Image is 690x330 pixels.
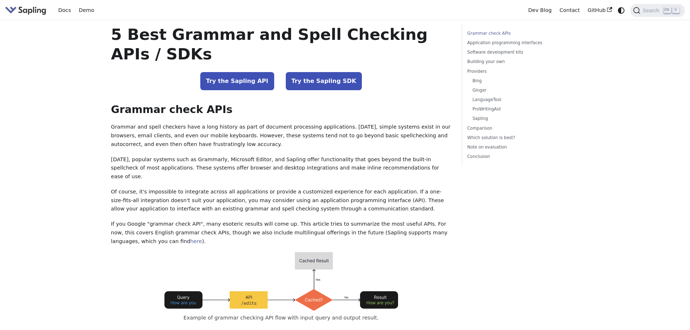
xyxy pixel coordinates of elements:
[472,87,563,94] a: Ginger
[190,238,202,244] a: here
[467,68,565,75] a: Providers
[111,220,451,246] p: If you Google "grammar check API", many esoteric results will come up. This article tries to summ...
[467,49,565,56] a: Software development kits
[524,5,555,16] a: Dev Blog
[5,5,46,16] img: Sapling.ai
[75,5,98,16] a: Demo
[556,5,584,16] a: Contact
[640,8,664,13] span: Search
[584,5,616,16] a: GitHub
[5,5,49,16] a: Sapling.ai
[467,144,565,151] a: Note on evaluation
[111,25,451,64] h1: 5 Best Grammar and Spell Checking APIs / SDKs
[472,115,563,122] a: Sapling
[467,39,565,46] a: Application programming interfaces
[200,72,274,90] a: Try the Sapling API
[111,188,451,213] p: Of course, it's impossible to integrate across all applications or provide a customized experienc...
[125,314,437,322] figcaption: Example of grammar checking API flow with input query and output result.
[111,155,451,181] p: [DATE], popular systems such as Grammarly, Microsoft Editor, and Sapling offer functionality that...
[616,5,627,16] button: Switch between dark and light mode (currently system mode)
[286,72,362,90] a: Try the Sapling SDK
[467,30,565,37] a: Grammar check APIs
[111,123,451,149] p: Grammar and spell checkers have a long history as part of document processing applications. [DATE...
[630,4,685,17] button: Search (Ctrl+K)
[467,58,565,65] a: Building your own
[467,153,565,160] a: Conclusion
[111,103,451,116] h2: Grammar check APIs
[672,7,679,13] kbd: K
[472,106,563,113] a: ProWritingAid
[164,252,398,311] img: Example API flow
[467,134,565,141] a: Which solution is best?
[467,125,565,132] a: Comparison
[54,5,75,16] a: Docs
[472,78,563,84] a: Bing
[472,96,563,103] a: LanguageTool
